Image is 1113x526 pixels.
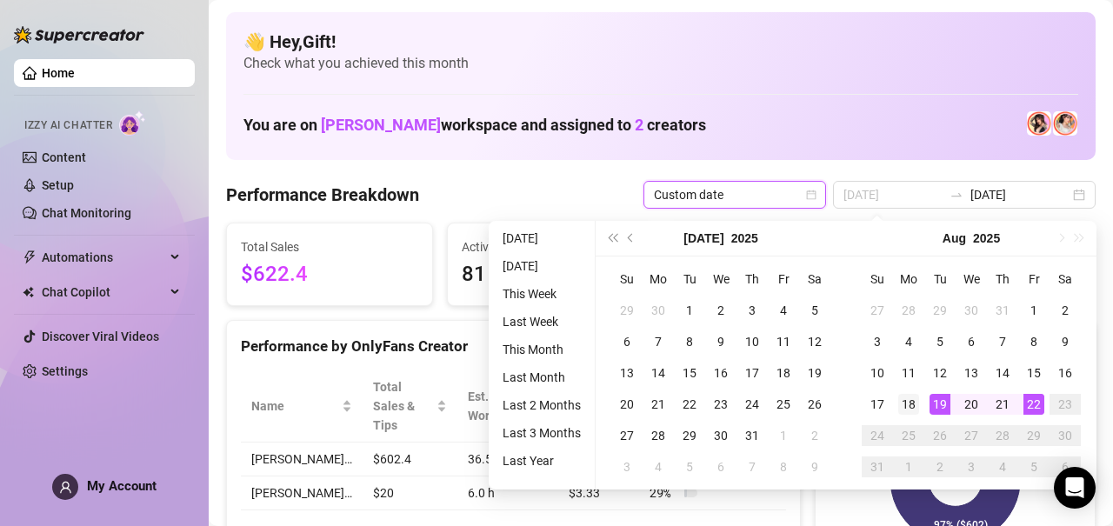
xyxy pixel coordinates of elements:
td: 2025-07-03 [736,295,768,326]
td: 2025-09-03 [956,451,987,483]
td: 2025-08-01 [1018,295,1050,326]
li: This Week [496,283,588,304]
td: 2025-08-02 [1050,295,1081,326]
div: 27 [961,425,982,446]
th: We [956,263,987,295]
div: 6 [616,331,637,352]
div: 4 [992,456,1013,477]
td: 2025-08-01 [768,420,799,451]
td: 2025-07-16 [705,357,736,389]
td: 2025-07-05 [799,295,830,326]
div: 30 [961,300,982,321]
td: 2025-07-23 [705,389,736,420]
div: 28 [992,425,1013,446]
td: 2025-08-30 [1050,420,1081,451]
img: 𝖍𝖔𝖑𝖑𝖞 [1053,111,1077,136]
td: 2025-07-21 [643,389,674,420]
td: 2025-08-02 [799,420,830,451]
td: 2025-07-31 [736,420,768,451]
td: 2025-07-12 [799,326,830,357]
td: 2025-07-22 [674,389,705,420]
div: 5 [804,300,825,321]
div: 20 [961,394,982,415]
span: to [950,188,963,202]
td: 2025-08-16 [1050,357,1081,389]
div: 22 [679,394,700,415]
td: 2025-08-09 [799,451,830,483]
div: 14 [992,363,1013,383]
a: Settings [42,364,88,378]
div: 31 [992,300,1013,321]
td: 2025-07-01 [674,295,705,326]
div: 19 [930,394,950,415]
li: This Month [496,339,588,360]
span: Automations [42,243,165,271]
td: 2025-08-14 [987,357,1018,389]
td: 2025-08-22 [1018,389,1050,420]
a: Discover Viral Videos [42,330,159,343]
button: Choose a month [943,221,966,256]
div: 11 [773,331,794,352]
div: 7 [648,331,669,352]
li: Last 2 Months [496,395,588,416]
li: Last 3 Months [496,423,588,443]
div: 31 [867,456,888,477]
li: Last Week [496,311,588,332]
td: 2025-08-07 [987,326,1018,357]
td: 2025-08-12 [924,357,956,389]
h1: You are on workspace and assigned to creators [243,116,706,135]
td: 2025-08-28 [987,420,1018,451]
div: 27 [867,300,888,321]
div: 14 [648,363,669,383]
div: 12 [804,331,825,352]
td: 2025-08-25 [893,420,924,451]
th: Sa [1050,263,1081,295]
span: thunderbolt [23,250,37,264]
div: 6 [961,331,982,352]
span: Active Chats [462,237,639,256]
td: 2025-07-14 [643,357,674,389]
td: 2025-08-03 [611,451,643,483]
div: 13 [961,363,982,383]
div: 2 [804,425,825,446]
th: Mo [893,263,924,295]
th: Name [241,370,363,443]
button: Last year (Control + left) [603,221,622,256]
div: 25 [773,394,794,415]
td: 2025-07-30 [705,420,736,451]
td: 2025-07-10 [736,326,768,357]
div: 15 [1023,363,1044,383]
td: 2025-08-08 [768,451,799,483]
td: 2025-08-15 [1018,357,1050,389]
td: 2025-07-29 [674,420,705,451]
td: 2025-07-19 [799,357,830,389]
td: 2025-08-29 [1018,420,1050,451]
div: 29 [616,300,637,321]
div: 29 [1023,425,1044,446]
td: 2025-08-08 [1018,326,1050,357]
div: 1 [679,300,700,321]
td: 2025-07-15 [674,357,705,389]
div: 21 [648,394,669,415]
div: 17 [867,394,888,415]
div: 24 [867,425,888,446]
div: 15 [679,363,700,383]
td: $602.4 [363,443,457,476]
td: 2025-07-24 [736,389,768,420]
td: 2025-08-10 [862,357,893,389]
th: Tu [924,263,956,295]
li: [DATE] [496,228,588,249]
div: 23 [1055,394,1076,415]
h4: 👋 Hey, Gift ! [243,30,1078,54]
div: 8 [773,456,794,477]
img: Chat Copilot [23,286,34,298]
div: 23 [710,394,731,415]
button: Choose a year [731,221,758,256]
th: Th [736,263,768,295]
div: 3 [742,300,763,321]
div: 21 [992,394,1013,415]
td: 2025-08-27 [956,420,987,451]
span: [PERSON_NAME] [321,116,441,134]
div: 17 [742,363,763,383]
div: 20 [616,394,637,415]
